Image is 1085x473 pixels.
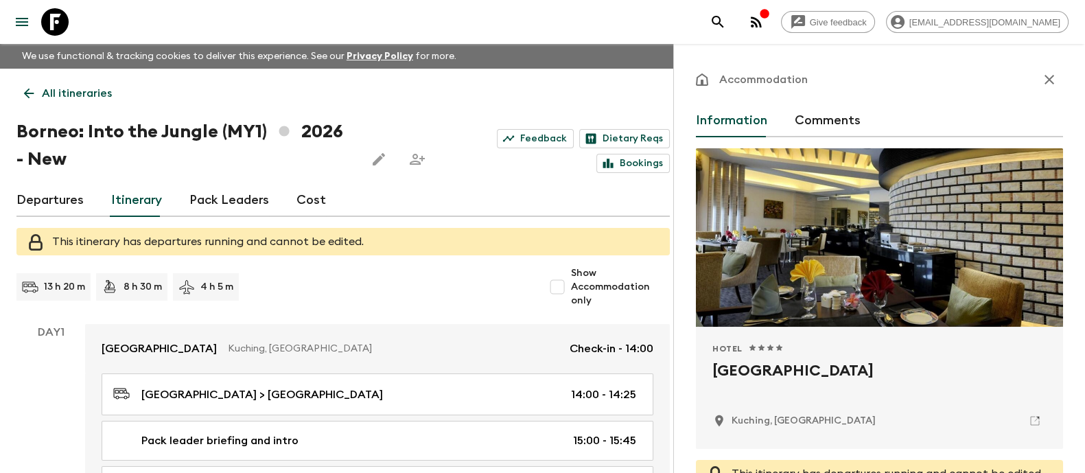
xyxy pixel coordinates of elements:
button: menu [8,8,36,36]
p: Check-in - 14:00 [570,341,653,357]
a: Pack Leaders [189,184,269,217]
p: Kuching, Malaysia [732,414,876,428]
p: 15:00 - 15:45 [573,432,636,449]
span: Share this itinerary [404,146,431,173]
button: search adventures [704,8,732,36]
button: Information [696,104,767,137]
a: Give feedback [781,11,875,33]
p: All itineraries [42,85,112,102]
a: Privacy Policy [347,51,413,61]
p: 8 h 30 m [124,280,162,294]
span: Give feedback [802,17,874,27]
a: [GEOGRAPHIC_DATA]Kuching, [GEOGRAPHIC_DATA]Check-in - 14:00 [85,324,670,373]
p: Kuching, [GEOGRAPHIC_DATA] [228,342,559,356]
a: Pack leader briefing and intro15:00 - 15:45 [102,421,653,461]
button: Edit this itinerary [365,146,393,173]
p: 4 h 5 m [200,280,233,294]
a: Feedback [497,129,574,148]
div: [EMAIL_ADDRESS][DOMAIN_NAME] [886,11,1069,33]
p: Day 1 [16,324,85,341]
a: Cost [296,184,326,217]
span: Hotel [712,343,743,354]
a: Itinerary [111,184,162,217]
p: [GEOGRAPHIC_DATA] > [GEOGRAPHIC_DATA] [141,387,383,403]
p: 14:00 - 14:25 [571,387,636,403]
p: We use functional & tracking cookies to deliver this experience. See our for more. [16,44,462,69]
p: Pack leader briefing and intro [141,432,299,449]
a: Dietary Reqs [579,129,670,148]
div: Photo of Grand Margherita Hotel [696,148,1063,327]
p: [GEOGRAPHIC_DATA] [102,341,217,357]
a: Departures [16,184,84,217]
p: 13 h 20 m [44,280,85,294]
button: Comments [795,104,861,137]
h2: [GEOGRAPHIC_DATA] [712,360,1047,404]
a: All itineraries [16,80,119,107]
a: [GEOGRAPHIC_DATA] > [GEOGRAPHIC_DATA]14:00 - 14:25 [102,373,653,415]
span: This itinerary has departures running and cannot be edited. [52,236,364,247]
span: [EMAIL_ADDRESS][DOMAIN_NAME] [902,17,1068,27]
span: Show Accommodation only [571,266,670,308]
h1: Borneo: Into the Jungle (MY1) 2026 - New [16,118,354,173]
a: Bookings [596,154,670,173]
p: Accommodation [719,71,808,88]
